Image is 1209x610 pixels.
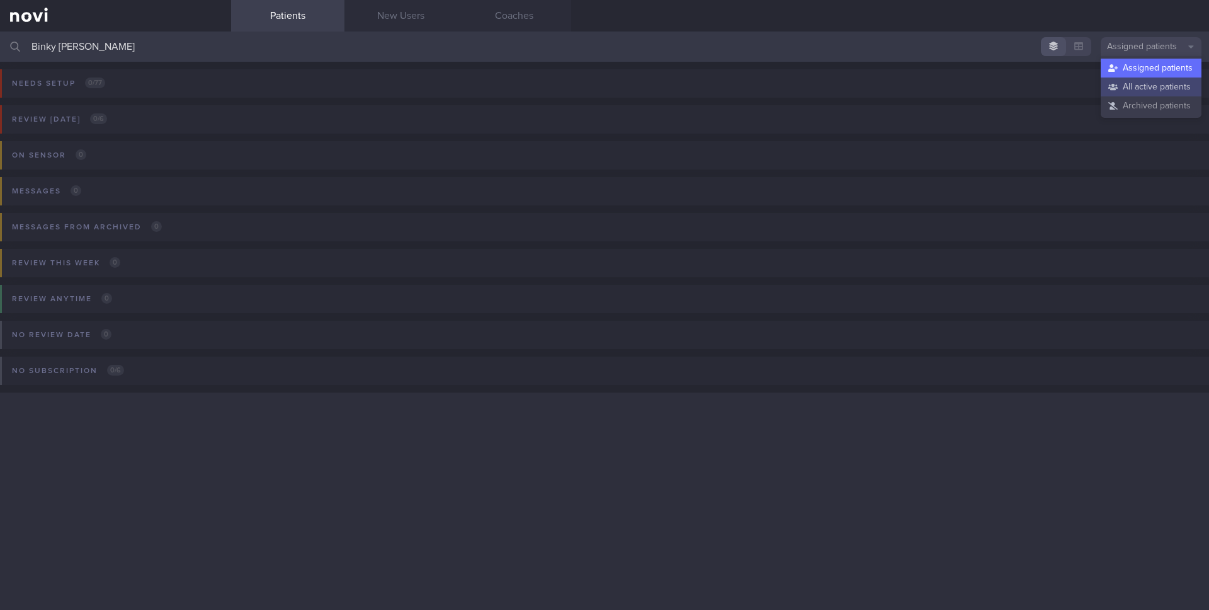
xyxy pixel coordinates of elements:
[1101,96,1201,115] button: Archived patients
[9,326,115,343] div: No review date
[1101,78,1201,96] button: All active patients
[151,221,162,232] span: 0
[9,111,110,128] div: Review [DATE]
[90,113,107,124] span: 0 / 6
[101,293,112,304] span: 0
[110,257,120,268] span: 0
[85,78,105,88] span: 0 / 77
[9,362,127,379] div: No subscription
[107,365,124,376] span: 0 / 6
[71,185,81,196] span: 0
[9,147,89,164] div: On sensor
[9,291,115,308] div: Review anytime
[9,255,123,272] div: Review this week
[76,149,86,160] span: 0
[1101,59,1201,78] button: Assigned patients
[1101,37,1201,56] button: Assigned patients
[9,219,165,236] div: Messages from Archived
[9,75,108,92] div: Needs setup
[101,329,111,340] span: 0
[9,183,84,200] div: Messages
